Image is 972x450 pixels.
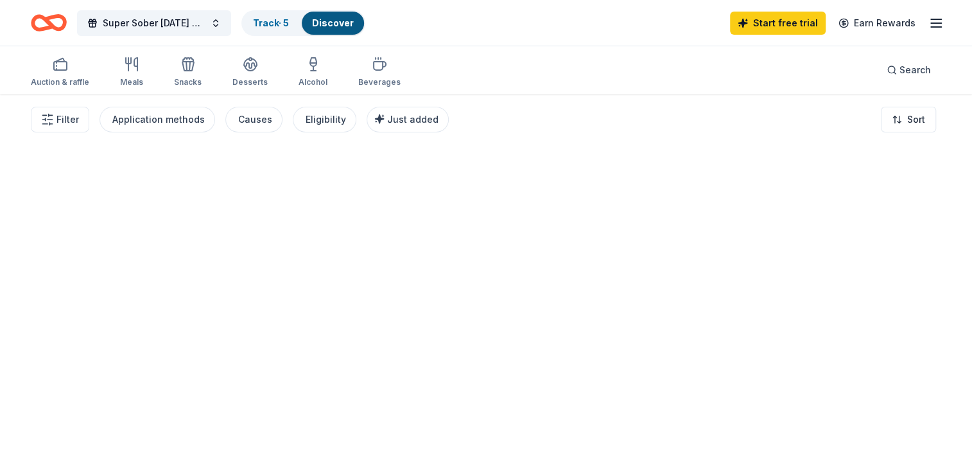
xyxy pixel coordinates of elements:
div: Snacks [174,77,202,87]
span: Super Sober [DATE] Sober Bowl [103,15,205,31]
span: Filter [56,112,79,127]
button: Snacks [174,51,202,94]
button: Auction & raffle [31,51,89,94]
button: Eligibility [293,107,356,132]
button: Filter [31,107,89,132]
span: Just added [387,114,438,125]
a: Track· 5 [253,17,289,28]
div: Alcohol [299,77,327,87]
span: Sort [907,112,925,127]
div: Eligibility [306,112,346,127]
a: Earn Rewards [831,12,923,35]
div: Beverages [358,77,401,87]
a: Home [31,8,67,38]
button: Desserts [232,51,268,94]
button: Super Sober [DATE] Sober Bowl [77,10,231,36]
button: Just added [367,107,449,132]
a: Start free trial [730,12,826,35]
button: Causes [225,107,282,132]
button: Sort [881,107,936,132]
div: Meals [120,77,143,87]
button: Application methods [100,107,215,132]
button: Alcohol [299,51,327,94]
div: Application methods [112,112,205,127]
div: Desserts [232,77,268,87]
span: Search [899,62,931,78]
button: Beverages [358,51,401,94]
div: Auction & raffle [31,77,89,87]
a: Discover [312,17,354,28]
button: Search [876,57,941,83]
button: Track· 5Discover [241,10,365,36]
button: Meals [120,51,143,94]
div: Causes [238,112,272,127]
